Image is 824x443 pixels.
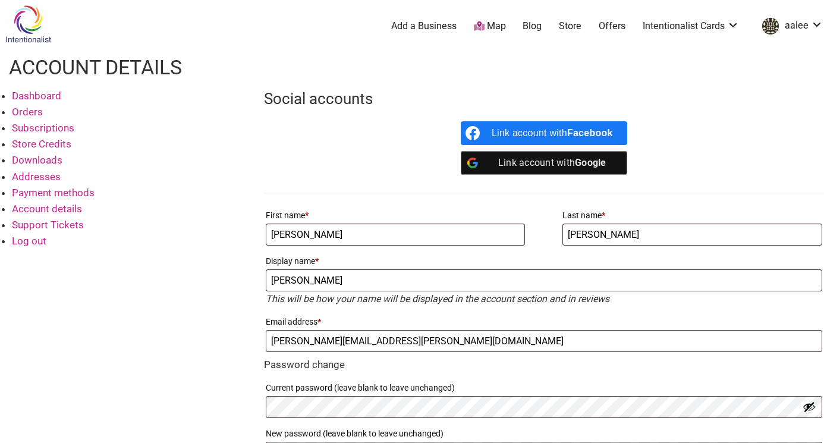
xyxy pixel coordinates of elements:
[492,151,613,175] div: Link account with
[266,313,822,330] label: Email address
[575,157,606,168] b: Google
[12,90,61,102] a: Dashboard
[391,20,457,33] a: Add a Business
[264,357,345,373] legend: Password change
[12,122,74,134] a: Subscriptions
[474,20,506,33] a: Map
[567,128,613,138] b: Facebook
[756,15,823,37] a: aalee
[523,20,542,33] a: Blog
[492,121,613,145] div: Link account with
[12,219,84,231] a: Support Tickets
[803,400,816,413] button: Show password
[266,425,822,442] label: New password (leave blank to leave unchanged)
[9,54,182,82] h1: Account details
[12,138,71,150] a: Store Credits
[643,20,739,33] a: Intentionalist Cards
[12,235,46,247] a: Log out
[599,20,625,33] a: Offers
[266,207,526,224] label: First name
[461,121,627,145] a: Link account with <b>Facebook</b>
[562,207,822,224] label: Last name
[264,88,824,109] h3: Social accounts
[12,203,82,215] a: Account details
[12,171,61,183] a: Addresses
[461,151,627,175] a: Link account with <b>Google</b>
[12,106,43,118] a: Orders
[12,154,62,166] a: Downloads
[559,20,581,33] a: Store
[266,253,822,269] label: Display name
[12,187,95,199] a: Payment methods
[266,293,609,304] em: This will be how your name will be displayed in the account section and in reviews
[266,379,822,396] label: Current password (leave blank to leave unchanged)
